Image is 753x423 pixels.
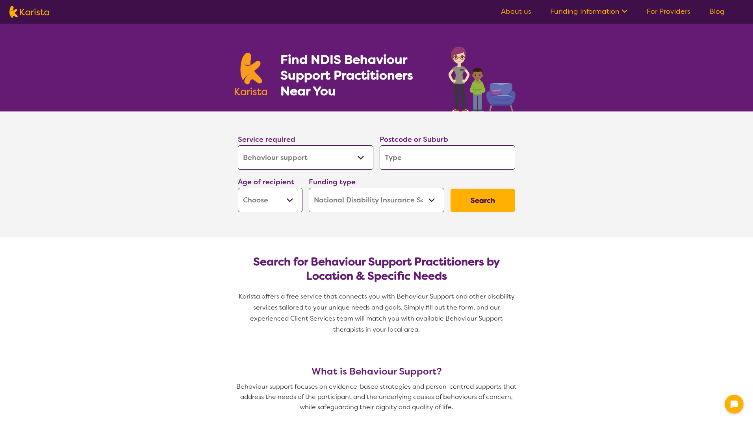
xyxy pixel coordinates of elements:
a: For Providers [647,7,690,16]
label: Service required [238,135,295,144]
input: Type [380,145,515,170]
p: Behaviour support focuses on evidence-based strategies and person-centred supports that address t... [235,382,518,412]
img: behaviour-support [446,43,518,111]
label: Postcode or Suburb [380,135,448,144]
label: Funding type [309,177,356,187]
button: Search [451,189,515,212]
label: Age of recipient [238,177,294,187]
h1: Find NDIS Behaviour Support Practitioners Near You [280,52,433,99]
h2: Search for Behaviour Support Practitioners by Location & Specific Needs [244,255,509,283]
h3: What is Behaviour Support? [235,366,518,377]
a: About us [501,7,531,16]
a: Blog [709,7,725,16]
img: Karista logo [235,53,267,95]
a: Funding Information [550,7,628,16]
p: Karista offers a free service that connects you with Behaviour Support and other disability servi... [235,291,518,335]
img: Karista logo [9,6,49,18]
